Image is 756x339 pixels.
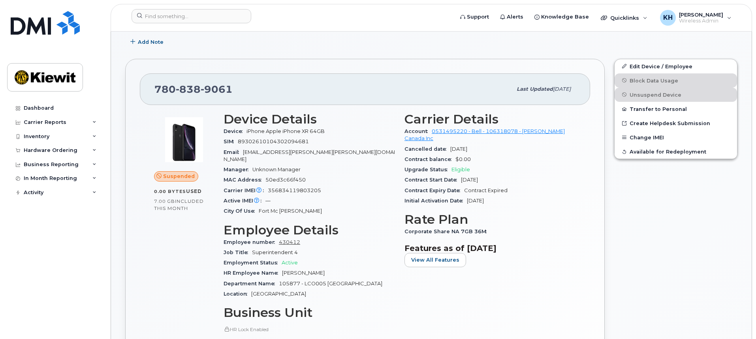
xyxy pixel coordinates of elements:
[615,88,737,102] button: Unsuspend Device
[224,112,395,126] h3: Device Details
[595,10,653,26] div: Quicklinks
[615,102,737,116] button: Transfer to Personal
[224,260,282,266] span: Employment Status
[455,156,471,162] span: $0.00
[154,189,186,194] span: 0.00 Bytes
[455,9,495,25] a: Support
[224,270,282,276] span: HR Employee Name
[224,239,279,245] span: Employee number
[224,187,268,193] span: Carrier IMEI
[404,187,464,193] span: Contract Expiry Date
[404,128,432,134] span: Account
[224,326,395,333] p: HR Lock Enabled
[654,10,737,26] div: Kyla Habberfield
[252,249,298,255] span: Superintendent 4
[404,198,467,204] span: Initial Activation Date
[224,223,395,237] h3: Employee Details
[265,177,306,183] span: 50ed3c66f450
[265,198,271,204] span: —
[251,291,306,297] span: [GEOGRAPHIC_DATA]
[464,187,508,193] span: Contract Expired
[404,228,491,234] span: Corporate Share NA 7GB 36M
[224,249,252,255] span: Job Title
[138,38,164,46] span: Add Note
[154,198,204,211] span: included this month
[615,144,737,159] button: Available for Redeployment
[224,167,252,172] span: Manager
[529,9,594,25] a: Knowledge Base
[615,73,737,88] button: Block Data Usage
[224,291,251,297] span: Location
[132,9,251,23] input: Find something...
[679,18,723,24] span: Wireless Admin
[224,139,238,144] span: SIM
[722,305,750,333] iframe: Messenger Launcher
[411,256,459,264] span: View All Features
[224,281,279,287] span: Department Name
[404,177,461,183] span: Contract Start Date
[160,116,208,163] img: image20231002-3703462-1qb80zy.jpeg
[238,139,309,144] span: 89302610104302094681
[404,167,451,172] span: Upgrade Status
[404,212,576,227] h3: Rate Plan
[663,13,673,22] span: KH
[615,116,737,130] a: Create Helpdesk Submission
[451,167,470,172] span: Eligible
[404,253,466,267] button: View All Features
[224,198,265,204] span: Active IMEI
[201,83,233,95] span: 9061
[259,208,322,214] span: Fort Mc [PERSON_NAME]
[224,149,243,155] span: Email
[610,15,639,21] span: Quicklinks
[176,83,201,95] span: 838
[679,11,723,18] span: [PERSON_NAME]
[268,187,321,193] span: 356834119803205
[224,128,246,134] span: Device
[154,83,233,95] span: 780
[246,128,325,134] span: iPhone Apple iPhone XR 64GB
[282,270,325,276] span: [PERSON_NAME]
[541,13,589,21] span: Knowledge Base
[404,156,455,162] span: Contract balance
[495,9,529,25] a: Alerts
[404,146,450,152] span: Cancelled date
[163,172,195,180] span: Suspended
[630,92,681,97] span: Unsuspend Device
[224,177,265,183] span: MAC Address
[615,59,737,73] a: Edit Device / Employee
[404,112,576,126] h3: Carrier Details
[224,208,259,214] span: City Of Use
[507,13,523,21] span: Alerts
[224,305,395,320] h3: Business Unit
[224,149,395,162] span: [EMAIL_ADDRESS][PERSON_NAME][PERSON_NAME][DOMAIN_NAME]
[404,243,576,253] h3: Features as of [DATE]
[450,146,467,152] span: [DATE]
[630,149,706,155] span: Available for Redeployment
[404,128,565,141] a: 0531495220 - Bell - 106318078 - [PERSON_NAME] Canada Inc
[467,13,489,21] span: Support
[517,86,553,92] span: Last updated
[553,86,571,92] span: [DATE]
[282,260,298,266] span: Active
[252,167,301,172] span: Unknown Manager
[279,281,382,287] span: 105877 - LCO005 [GEOGRAPHIC_DATA]
[467,198,484,204] span: [DATE]
[461,177,478,183] span: [DATE]
[615,130,737,144] button: Change IMEI
[125,35,170,49] button: Add Note
[186,188,202,194] span: used
[154,199,175,204] span: 7.00 GB
[279,239,300,245] a: 430412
